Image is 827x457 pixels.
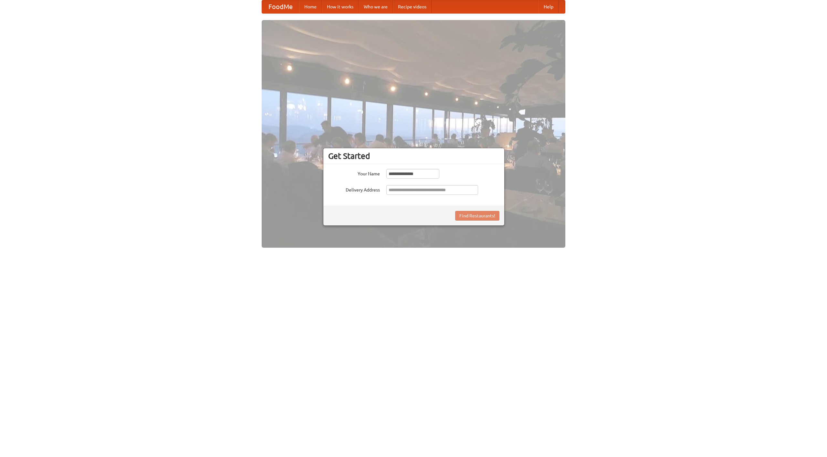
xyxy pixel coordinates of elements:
a: Home [299,0,322,13]
a: How it works [322,0,359,13]
a: Help [539,0,559,13]
label: Delivery Address [328,185,380,193]
label: Your Name [328,169,380,177]
a: Recipe videos [393,0,432,13]
button: Find Restaurants! [455,211,499,221]
h3: Get Started [328,151,499,161]
a: Who we are [359,0,393,13]
a: FoodMe [262,0,299,13]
